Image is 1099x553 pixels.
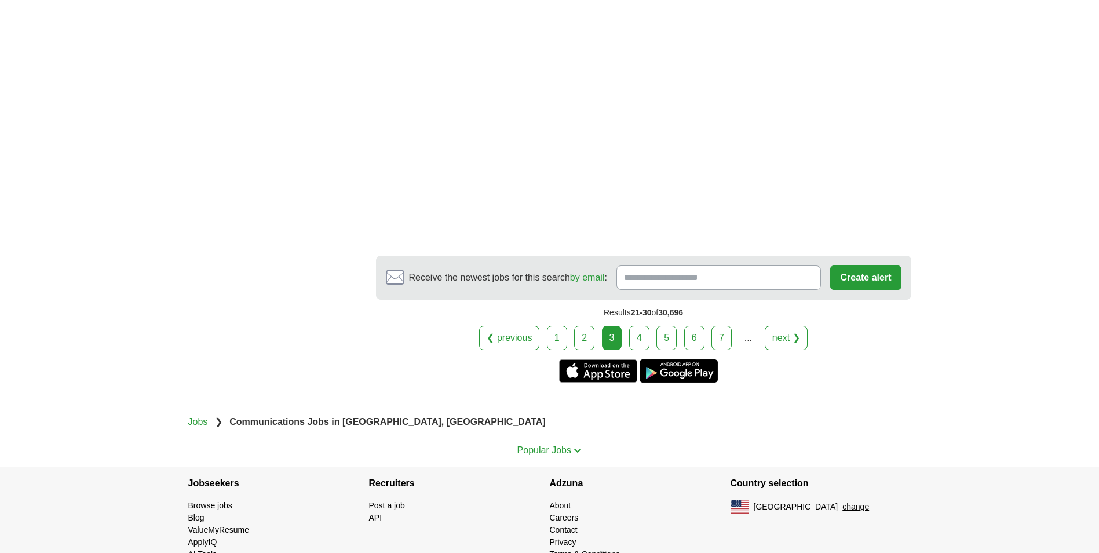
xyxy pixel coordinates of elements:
a: 5 [656,326,677,350]
span: [GEOGRAPHIC_DATA] [754,501,838,513]
a: 4 [629,326,649,350]
a: Jobs [188,417,208,427]
a: Get the Android app [640,359,718,383]
img: US flag [731,500,749,514]
a: ValueMyResume [188,525,250,534]
a: Get the iPhone app [559,359,637,383]
span: 30,696 [658,308,683,317]
a: 7 [711,326,732,350]
a: next ❯ [765,326,808,350]
a: Post a job [369,501,405,510]
a: About [550,501,571,510]
img: toggle icon [574,448,582,453]
span: Popular Jobs [517,445,571,455]
button: Create alert [830,265,901,290]
div: 3 [602,326,622,350]
span: ❯ [215,417,222,427]
a: 6 [684,326,704,350]
a: Browse jobs [188,501,232,510]
a: Blog [188,513,205,522]
strong: Communications Jobs in [GEOGRAPHIC_DATA], [GEOGRAPHIC_DATA] [229,417,546,427]
span: Receive the newest jobs for this search : [409,271,607,285]
div: ... [736,326,760,350]
div: Results of [376,300,911,326]
a: 1 [547,326,567,350]
a: API [369,513,382,522]
a: Careers [550,513,579,522]
a: Privacy [550,537,576,547]
button: change [842,501,869,513]
a: 2 [574,326,594,350]
a: ❮ previous [479,326,539,350]
a: ApplyIQ [188,537,217,547]
a: by email [570,272,605,282]
span: 21-30 [631,308,652,317]
a: Contact [550,525,578,534]
h4: Country selection [731,467,911,500]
